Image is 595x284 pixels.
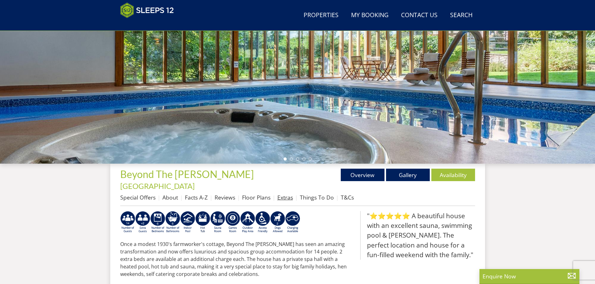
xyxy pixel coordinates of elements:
a: Floor Plans [242,194,270,201]
a: [GEOGRAPHIC_DATA] [120,181,195,190]
img: AD_4nXdmwCQHKAiIjYDk_1Dhq-AxX3fyYPYaVgX942qJE-Y7he54gqc0ybrIGUg6Qr_QjHGl2FltMhH_4pZtc0qV7daYRc31h... [165,211,180,233]
blockquote: "⭐⭐⭐⭐⭐ A beautiful house with an excellent sauna, swimming pool & [PERSON_NAME]. The perfect loca... [360,211,475,260]
img: AD_4nXei2dp4L7_L8OvME76Xy1PUX32_NMHbHVSts-g-ZAVb8bILrMcUKZI2vRNdEqfWP017x6NFeUMZMqnp0JYknAB97-jDN... [180,211,195,233]
img: AD_4nXcnT2OPG21WxYUhsl9q61n1KejP7Pk9ESVM9x9VetD-X_UXXoxAKaMRZGYNcSGiAsmGyKm0QlThER1osyFXNLmuYOVBV... [285,211,300,233]
a: Extras [277,194,293,201]
img: AD_4nXfjdDqPkGBf7Vpi6H87bmAUe5GYCbodrAbU4sf37YN55BCjSXGx5ZgBV7Vb9EJZsXiNVuyAiuJUB3WVt-w9eJ0vaBcHg... [240,211,255,233]
span: Beyond The [PERSON_NAME] [120,168,254,180]
img: AD_4nXfRzBlt2m0mIteXDhAcJCdmEApIceFt1SPvkcB48nqgTZkfMpQlDmULa47fkdYiHD0skDUgcqepViZHFLjVKS2LWHUqM... [150,211,165,233]
a: Availability [431,169,475,181]
a: Overview [341,169,384,181]
a: Gallery [386,169,430,181]
iframe: Customer reviews powered by Trustpilot [117,22,183,27]
img: AD_4nXe3VD57-M2p5iq4fHgs6WJFzKj8B0b3RcPFe5LKK9rgeZlFmFoaMJPsJOOJzc7Q6RMFEqsjIZ5qfEJu1txG3QLmI_2ZW... [255,211,270,233]
img: Sleeps 12 [120,2,174,18]
a: My Booking [349,8,391,22]
a: Search [448,8,475,22]
a: Reviews [215,194,235,201]
img: AD_4nXeP6WuvG491uY6i5ZIMhzz1N248Ei-RkDHdxvvjTdyF2JXhbvvI0BrTCyeHgyWBEg8oAgd1TvFQIsSlzYPCTB7K21VoI... [135,211,150,233]
a: Things To Do [300,194,334,201]
a: Special Offers [120,194,156,201]
a: T&Cs [341,194,354,201]
img: AD_4nXdjbGEeivCGLLmyT_JEP7bTfXsjgyLfnLszUAQeQ4RcokDYHVBt5R8-zTDbAVICNoGv1Dwc3nsbUb1qR6CAkrbZUeZBN... [210,211,225,233]
img: AD_4nXdrZMsjcYNLGsKuA84hRzvIbesVCpXJ0qqnwZoX5ch9Zjv73tWe4fnFRs2gJ9dSiUubhZXckSJX_mqrZBmYExREIfryF... [225,211,240,233]
p: Enquire Now [483,272,576,280]
a: Contact Us [399,8,440,22]
img: AD_4nXe7_8LrJK20fD9VNWAdfykBvHkWcczWBt5QOadXbvIwJqtaRaRf-iI0SeDpMmH1MdC9T1Vy22FMXzzjMAvSuTB5cJ7z5... [270,211,285,233]
a: Properties [301,8,341,22]
a: Beyond The [PERSON_NAME] [120,168,256,180]
img: AD_4nXdcQ9KvtZsQ62SDWVQl1bwDTl-yPG6gEIUNbwyrGIsgZo60KRjE4_zywAtQnfn2alr58vaaTkMQrcaGqlbOWBhHpVbyA... [120,211,135,233]
a: Facts A-Z [185,194,208,201]
a: About [162,194,178,201]
img: AD_4nXcpX5uDwed6-YChlrI2BYOgXwgg3aqYHOhRm0XfZB-YtQW2NrmeCr45vGAfVKUq4uWnc59ZmEsEzoF5o39EWARlT1ewO... [195,211,210,233]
